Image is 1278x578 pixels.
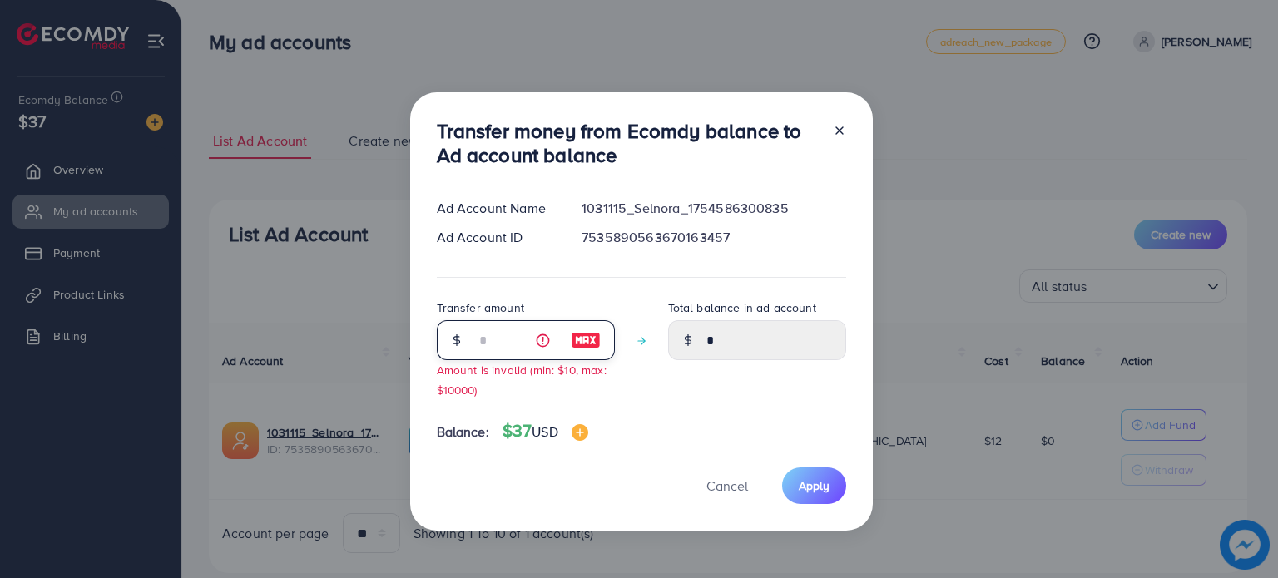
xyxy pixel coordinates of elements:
img: image [572,424,588,441]
span: USD [532,422,557,441]
h4: $37 [503,421,588,442]
label: Total balance in ad account [668,299,816,316]
button: Apply [782,467,846,503]
img: image [571,330,601,350]
span: Cancel [706,477,748,495]
h3: Transfer money from Ecomdy balance to Ad account balance [437,119,820,167]
div: 1031115_Selnora_1754586300835 [568,199,859,218]
div: Ad Account Name [424,199,569,218]
span: Apply [799,477,830,494]
label: Transfer amount [437,299,524,316]
small: Amount is invalid (min: $10, max: $10000) [437,362,607,397]
div: Ad Account ID [424,228,569,247]
div: 7535890563670163457 [568,228,859,247]
span: Balance: [437,422,489,442]
button: Cancel [686,467,769,503]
